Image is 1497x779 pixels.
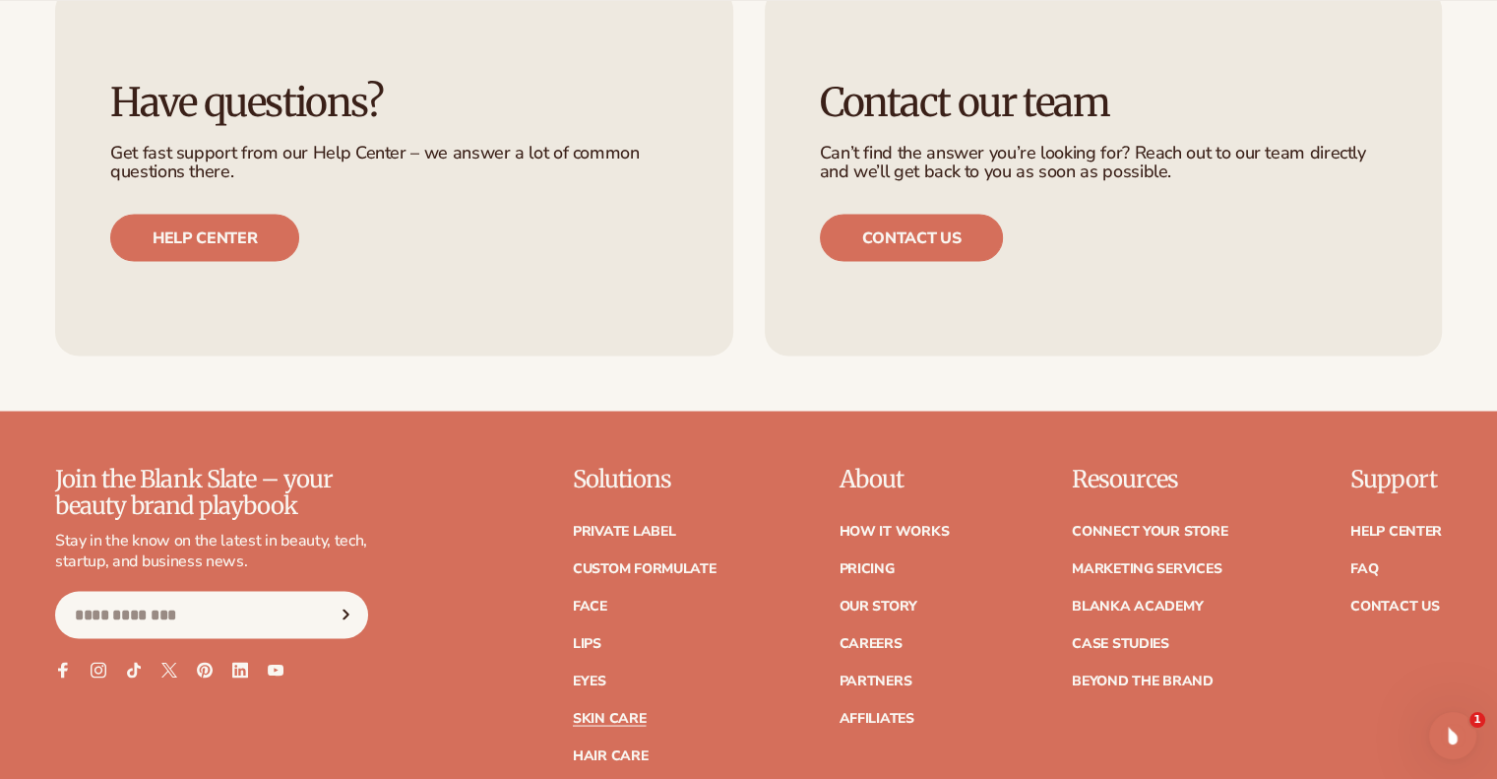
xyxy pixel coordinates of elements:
[573,636,601,650] a: Lips
[1072,636,1169,650] a: Case Studies
[1072,524,1227,538] a: Connect your store
[40,333,330,354] div: Getting Started
[1350,524,1442,538] a: Help Center
[110,214,299,261] a: Help center
[40,477,351,513] span: Learn how to start a private label beauty line with [PERSON_NAME]
[55,466,368,518] p: Join the Blank Slate – your beauty brand playbook
[1072,561,1221,575] a: Marketing services
[110,144,678,183] p: Get fast support from our Help Center – we answer a lot of common questions there.
[268,32,307,71] img: Profile image for Andie
[131,598,262,677] button: Messages
[573,466,717,491] p: Solutions
[263,598,394,677] button: Help
[1350,466,1442,491] p: Support
[230,32,270,71] img: Profile image for Rochelle
[40,269,329,290] div: We typically reply in a few hours
[573,599,607,613] a: Face
[40,248,329,269] div: Send us a message
[339,32,374,67] div: Close
[312,647,343,661] span: Help
[163,647,231,661] span: Messages
[29,361,365,419] a: How to start an ecommerce beauty brand in [DATE]
[324,591,367,638] button: Subscribe
[40,454,353,475] div: What is [PERSON_NAME]?
[20,231,374,306] div: Send us a messageWe typically reply in a few hours
[573,748,648,762] a: Hair Care
[839,636,902,650] a: Careers
[39,173,354,207] p: How can we help?
[40,369,330,411] div: How to start an ecommerce beauty brand in [DATE]
[1072,599,1203,613] a: Blanka Academy
[1350,599,1439,613] a: Contact Us
[820,144,1388,183] p: Can’t find the answer you’re looking for? Reach out to our team directly and we’ll get back to yo...
[839,599,916,613] a: Our Story
[1072,466,1227,491] p: Resources
[839,711,913,725] a: Affiliates
[43,647,88,661] span: Home
[820,214,1004,261] a: Contact us
[110,81,678,124] h3: Have questions?
[839,674,911,687] a: Partners
[839,466,949,491] p: About
[39,140,354,173] p: Hi there 👋
[1350,561,1378,575] a: FAQ
[573,561,717,575] a: Custom formulate
[573,524,675,538] a: Private label
[55,530,368,571] p: Stay in the know on the latest in beauty, tech, startup, and business news.
[839,524,949,538] a: How It Works
[820,81,1388,124] h3: Contact our team
[573,674,606,687] a: Eyes
[839,561,894,575] a: Pricing
[573,711,646,725] a: Skin Care
[29,325,365,361] a: Getting Started
[1072,674,1214,687] a: Beyond the brand
[21,438,373,532] div: What is [PERSON_NAME]?Learn how to start a private label beauty line with [PERSON_NAME]
[39,37,80,69] img: logo
[1429,712,1476,759] iframe: Intercom live chat
[1469,712,1485,728] span: 1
